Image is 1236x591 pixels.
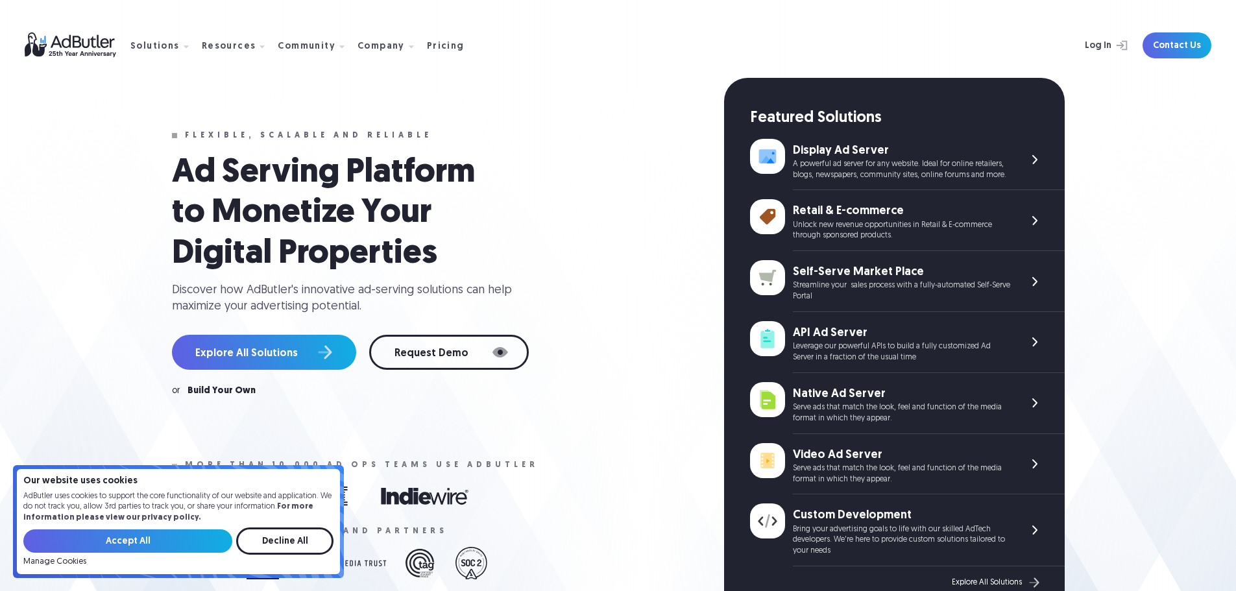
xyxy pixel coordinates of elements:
a: Pricing [427,40,475,51]
p: AdButler uses cookies to support the core functionality of our website and application. We do not... [23,491,333,524]
div: Discover how AdButler's innovative ad-serving solutions can help maximize your advertising potent... [172,282,522,315]
a: API Ad Server Leverage our powerful APIs to build a fully customized Ad Server in a fraction of t... [750,312,1065,373]
div: Flexible, scalable and reliable [185,131,432,140]
div: Streamline your sales process with a fully-automated Self-Serve Portal [793,280,1010,302]
div: Leverage our powerful APIs to build a fully customized Ad Server in a fraction of the usual time [793,341,1010,363]
div: Custom Development [793,507,1010,524]
a: Request Demo [369,335,529,370]
div: Company [357,42,405,51]
a: Display Ad Server A powerful ad server for any website. Ideal for online retailers, blogs, newspa... [750,130,1065,191]
a: Native Ad Server Serve ads that match the look, feel and function of the media format in which th... [750,373,1065,434]
div: Bring your advertising goals to life with our skilled AdTech developers. We're here to provide cu... [793,524,1010,557]
a: Retail & E-commerce Unlock new revenue opportunities in Retail & E-commerce through sponsored pro... [750,190,1065,251]
input: Decline All [236,527,333,555]
a: Explore All Solutions [952,574,1043,591]
div: Unlock new revenue opportunities in Retail & E-commerce through sponsored products. [793,220,1010,242]
div: Resources [202,42,256,51]
div: Pricing [427,42,465,51]
div: Self-Serve Market Place [793,264,1010,280]
div: API Ad Server [793,325,1010,341]
a: Custom Development Bring your advertising goals to life with our skilled AdTech developers. We're... [750,494,1065,566]
a: Manage Cookies [23,557,86,566]
a: Build Your Own [188,387,256,396]
a: Log In [1050,32,1135,58]
div: Solutions [130,42,180,51]
div: More than 10,000 ad ops teams use adbutler [185,461,539,470]
a: Self-Serve Market Place Streamline your sales process with a fully-automated Self-Serve Portal [750,251,1065,312]
div: Retail & E-commerce [793,203,1010,219]
a: Contact Us [1143,32,1211,58]
div: Explore All Solutions [952,578,1022,587]
div: Serve ads that match the look, feel and function of the media format in which they appear. [793,463,1010,485]
a: Explore All Solutions [172,335,356,370]
div: A powerful ad server for any website. Ideal for online retailers, blogs, newspapers, community si... [793,159,1010,181]
div: Display Ad Server [793,143,1010,159]
div: Video Ad Server [793,447,1010,463]
div: or [172,387,180,396]
input: Accept All [23,529,232,553]
div: Serve ads that match the look, feel and function of the media format in which they appear. [793,402,1010,424]
h4: Our website uses cookies [23,477,333,486]
h1: Ad Serving Platform to Monetize Your Digital Properties [172,153,509,274]
a: Video Ad Server Serve ads that match the look, feel and function of the media format in which the... [750,434,1065,495]
div: Featured Solutions [750,108,1065,130]
div: Native Ad Server [793,386,1010,402]
div: Community [278,42,335,51]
